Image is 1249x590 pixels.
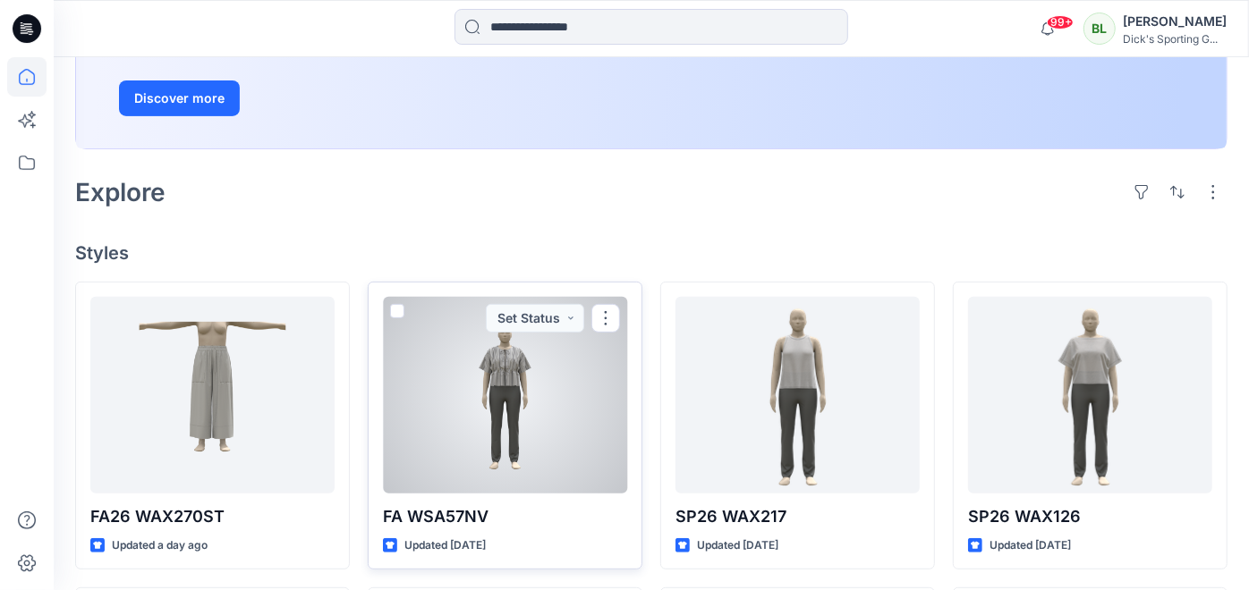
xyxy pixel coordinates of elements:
[383,297,627,493] a: FA WSA57NV
[112,536,208,555] p: Updated a day ago
[1083,13,1116,45] div: BL
[1123,32,1227,46] div: Dick's Sporting G...
[75,242,1228,264] h4: Styles
[968,297,1212,493] a: SP26 WAX126
[404,536,486,555] p: Updated [DATE]
[1123,11,1227,32] div: [PERSON_NAME]
[75,178,166,206] h2: Explore
[383,504,627,529] p: FA WSA57NV
[675,297,920,493] a: SP26 WAX217
[990,536,1071,555] p: Updated [DATE]
[119,80,240,116] button: Discover more
[697,536,778,555] p: Updated [DATE]
[675,504,920,529] p: SP26 WAX217
[968,504,1212,529] p: SP26 WAX126
[1047,15,1074,29] span: 99+
[119,80,522,116] a: Discover more
[90,504,335,529] p: FA26 WAX270ST
[90,297,335,493] a: FA26 WAX270ST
